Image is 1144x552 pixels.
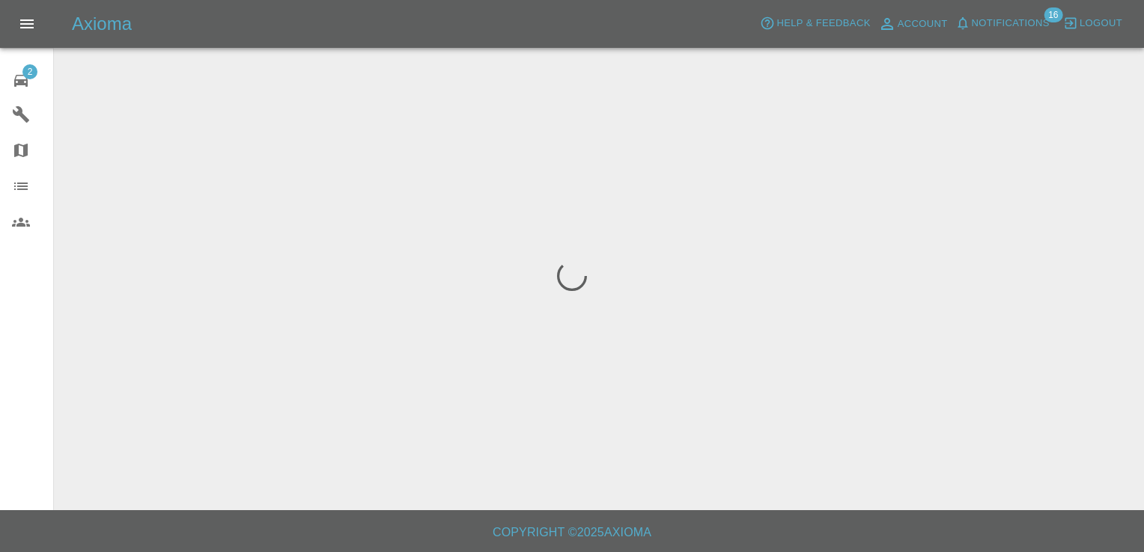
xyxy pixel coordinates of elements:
span: Logout [1080,15,1122,32]
button: Open drawer [9,6,45,42]
span: 16 [1044,7,1062,22]
span: 2 [22,64,37,79]
span: Help & Feedback [776,15,870,32]
button: Notifications [952,12,1053,35]
h5: Axioma [72,12,132,36]
h6: Copyright © 2025 Axioma [12,522,1132,543]
span: Account [898,16,948,33]
button: Logout [1059,12,1126,35]
button: Help & Feedback [756,12,874,35]
a: Account [874,12,952,36]
span: Notifications [972,15,1050,32]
